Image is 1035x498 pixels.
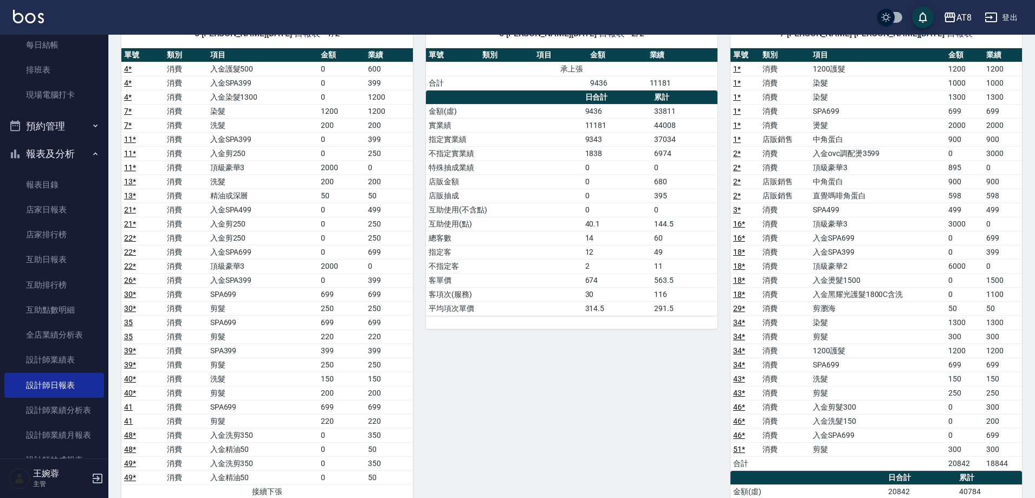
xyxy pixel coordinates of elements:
[4,222,104,247] a: 店家排行榜
[426,48,480,62] th: 單號
[984,203,1022,217] td: 499
[946,146,984,160] td: 0
[164,344,207,358] td: 消費
[946,287,984,301] td: 0
[318,76,366,90] td: 0
[946,48,984,62] th: 金額
[810,203,946,217] td: SPA499
[760,245,810,259] td: 消費
[984,301,1022,315] td: 50
[946,273,984,287] td: 0
[760,104,810,118] td: 消費
[651,104,717,118] td: 33811
[647,48,717,62] th: 業績
[13,10,44,23] img: Logo
[651,160,717,174] td: 0
[810,273,946,287] td: 入金燙髮1500
[810,386,946,400] td: 剪髮
[4,247,104,272] a: 互助日報表
[4,273,104,297] a: 互助排行榜
[426,62,717,76] td: 承上張
[583,245,651,259] td: 12
[318,160,366,174] td: 2000
[426,160,583,174] td: 特殊抽成業績
[984,231,1022,245] td: 699
[208,174,318,189] td: 洗髮
[810,104,946,118] td: SPA699
[208,358,318,372] td: 剪髮
[318,90,366,104] td: 0
[365,217,413,231] td: 250
[984,344,1022,358] td: 1200
[810,400,946,414] td: 入金剪髮300
[810,132,946,146] td: 中角蛋白
[164,372,207,386] td: 消費
[365,48,413,62] th: 業績
[946,189,984,203] td: 598
[164,48,207,62] th: 類別
[318,203,366,217] td: 0
[426,245,583,259] td: 指定客
[810,231,946,245] td: 入金SPA699
[760,203,810,217] td: 消費
[810,160,946,174] td: 頂級豪華3
[318,329,366,344] td: 220
[318,372,366,386] td: 150
[760,315,810,329] td: 消費
[810,118,946,132] td: 燙髮
[365,104,413,118] td: 1200
[164,203,207,217] td: 消費
[208,132,318,146] td: 入金SPA399
[426,217,583,231] td: 互助使用(點)
[810,189,946,203] td: 直覺嗎啡角蛋白
[124,332,133,341] a: 35
[208,118,318,132] td: 洗髮
[318,48,366,62] th: 金額
[984,189,1022,203] td: 598
[365,344,413,358] td: 399
[33,468,88,479] h5: 王婉蓉
[164,259,207,273] td: 消費
[984,245,1022,259] td: 399
[164,160,207,174] td: 消費
[208,62,318,76] td: 入金護髮500
[760,132,810,146] td: 店販銷售
[4,448,104,473] a: 設計師抽成報表
[4,112,104,140] button: 預約管理
[208,217,318,231] td: 入金剪250
[810,245,946,259] td: 入金SPA399
[984,400,1022,414] td: 300
[208,203,318,217] td: 入金SPA499
[810,329,946,344] td: 剪髮
[365,287,413,301] td: 699
[984,372,1022,386] td: 150
[365,245,413,259] td: 699
[760,231,810,245] td: 消費
[164,400,207,414] td: 消費
[984,160,1022,174] td: 0
[4,82,104,107] a: 現場電腦打卡
[365,386,413,400] td: 200
[760,174,810,189] td: 店販銷售
[318,273,366,287] td: 0
[208,48,318,62] th: 項目
[651,259,717,273] td: 11
[208,344,318,358] td: SPA399
[318,386,366,400] td: 200
[810,146,946,160] td: 入金ovc調配燙3599
[4,140,104,168] button: 報表及分析
[984,48,1022,62] th: 業績
[946,315,984,329] td: 1300
[984,76,1022,90] td: 1000
[426,231,583,245] td: 總客數
[121,48,164,62] th: 單號
[810,76,946,90] td: 染髮
[810,315,946,329] td: 染髮
[760,160,810,174] td: 消費
[984,329,1022,344] td: 300
[946,104,984,118] td: 699
[365,358,413,372] td: 250
[365,189,413,203] td: 50
[946,386,984,400] td: 250
[4,57,104,82] a: 排班表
